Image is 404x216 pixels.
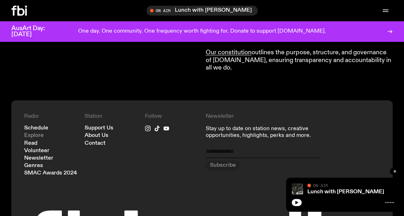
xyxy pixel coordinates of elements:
[206,49,393,72] p: outlines the purpose, structure, and governance of [DOMAIN_NAME], ensuring transparency and accou...
[206,161,240,171] button: Subscribe
[24,148,49,154] a: Volunteer
[78,28,326,35] p: One day. One community. One frequency worth fighting for. Donate to support [DOMAIN_NAME].
[85,133,108,138] a: About Us
[206,126,319,139] p: Stay up to date on station news, creative opportunities, highlights, perks and more.
[85,113,138,120] h4: Station
[24,141,37,146] a: Read
[146,6,258,16] button: On AirLunch with [PERSON_NAME]
[24,156,53,161] a: Newsletter
[24,113,77,120] h4: Radio
[313,183,328,188] span: On Air
[206,39,393,43] h2: Our Constitution
[11,26,57,38] h3: AusArt Day: [DATE]
[307,189,384,195] a: Lunch with [PERSON_NAME]
[24,171,77,176] a: SMAC Awards 2024
[145,113,198,120] h4: Follow
[206,49,252,56] a: Our constitution
[24,163,43,168] a: Genres
[24,126,48,131] a: Schedule
[24,133,44,138] a: Explore
[85,141,106,146] a: Contact
[85,126,113,131] a: Support Us
[206,113,319,120] h4: Newsletter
